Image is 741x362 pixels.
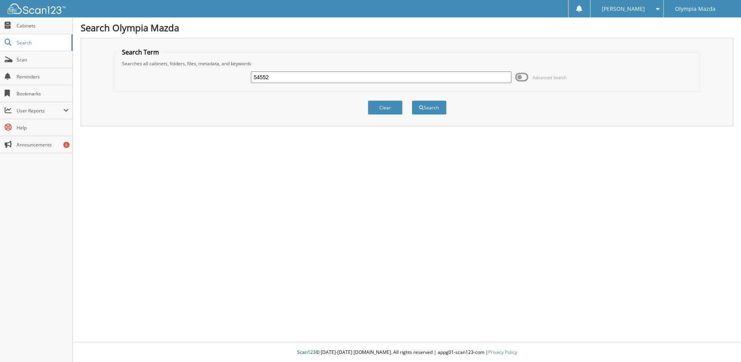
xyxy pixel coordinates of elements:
span: Help [17,124,69,131]
button: Clear [368,100,403,115]
a: Privacy Policy [488,349,517,355]
span: [PERSON_NAME] [602,7,645,11]
legend: Search Term [118,48,163,56]
h1: Search Olympia Mazda [81,21,733,34]
span: Cabinets [17,22,69,29]
div: 6 [63,142,69,148]
span: Bookmarks [17,90,69,97]
button: Search [412,100,447,115]
span: Search [17,39,68,46]
span: Scan [17,56,69,63]
span: Scan123 [297,349,316,355]
span: Olympia Mazda [675,7,716,11]
img: scan123-logo-white.svg [8,3,66,14]
div: © [DATE]-[DATE] [DOMAIN_NAME]. All rights reserved | appg01-scan123-com | [73,343,741,362]
span: Advanced Search [533,75,567,80]
span: Announcements [17,141,69,148]
span: Reminders [17,73,69,80]
div: Searches all cabinets, folders, files, metadata, and keywords [118,60,696,67]
span: User Reports [17,107,63,114]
